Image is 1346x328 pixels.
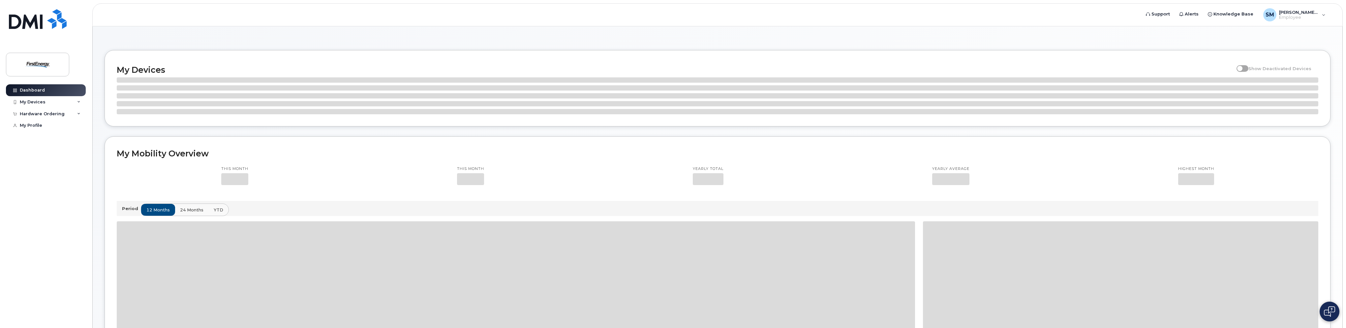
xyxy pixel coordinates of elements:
[1248,66,1311,71] span: Show Deactivated Devices
[1237,62,1242,68] input: Show Deactivated Devices
[122,205,141,212] p: Period
[180,207,203,213] span: 24 months
[693,166,723,172] p: Yearly total
[932,166,969,172] p: Yearly average
[221,166,248,172] p: This month
[1178,166,1214,172] p: Highest month
[117,149,1318,158] h2: My Mobility Overview
[117,65,1233,75] h2: My Devices
[457,166,484,172] p: This month
[214,207,223,213] span: YTD
[1324,306,1335,317] img: Open chat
